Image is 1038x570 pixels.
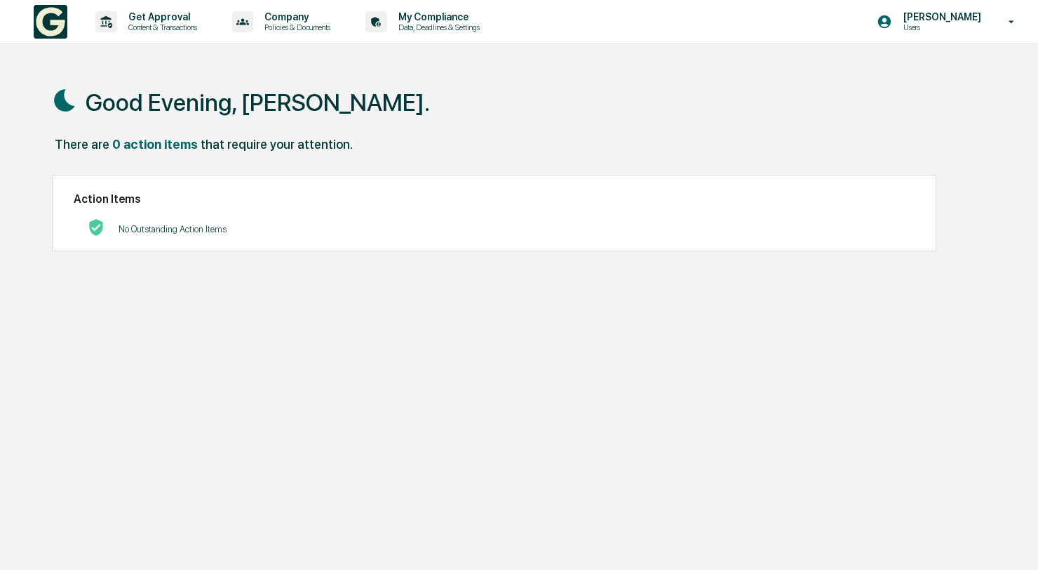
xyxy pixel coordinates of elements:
h1: Good Evening, [PERSON_NAME]. [86,88,430,117]
p: Get Approval [117,11,204,22]
img: No Actions logo [88,219,105,236]
div: 0 action items [112,137,198,152]
img: logo [34,5,67,39]
h2: Action Items [74,192,915,206]
p: Content & Transactions [117,22,204,32]
p: Users [892,22,988,32]
p: Data, Deadlines & Settings [387,22,487,32]
div: that require your attention. [201,137,353,152]
p: My Compliance [387,11,487,22]
p: No Outstanding Action Items [119,224,227,234]
div: There are [55,137,109,152]
p: Company [253,11,337,22]
p: Policies & Documents [253,22,337,32]
p: [PERSON_NAME] [892,11,988,22]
